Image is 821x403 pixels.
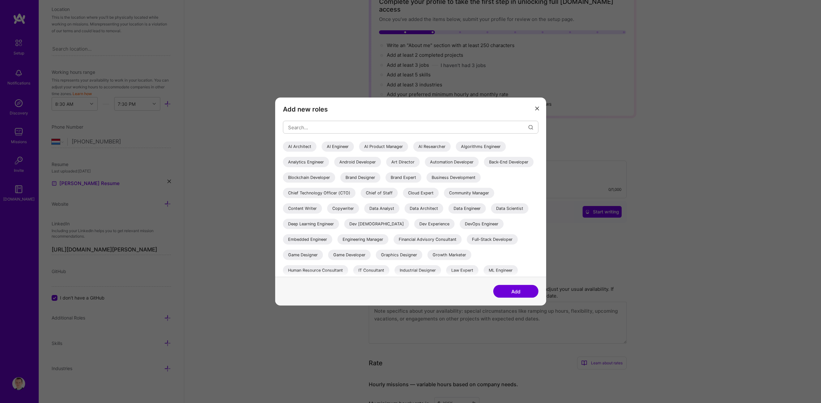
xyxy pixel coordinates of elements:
div: ML Engineer [484,265,518,276]
i: icon Close [535,106,539,110]
div: Content Writer [283,203,322,214]
div: Full-Stack Developer [467,234,518,245]
input: Search... [288,119,528,135]
div: Game Designer [283,250,323,260]
div: Cloud Expert [403,188,439,198]
h3: Add new roles [283,105,538,113]
div: Back-End Developer [484,157,534,167]
div: IT Consultant [353,265,389,276]
div: Engineering Manager [337,234,388,245]
div: Growth Marketer [427,250,471,260]
div: Dev [DEMOGRAPHIC_DATA] [344,219,409,229]
div: Algorithms Engineer [456,142,506,152]
button: Add [493,285,538,298]
div: AI Engineer [322,142,354,152]
div: Dev Experience [414,219,455,229]
div: AI Architect [283,142,316,152]
div: Analytics Engineer [283,157,329,167]
div: Brand Designer [340,172,380,183]
div: Financial Advisory Consultant [394,234,462,245]
div: AI Researcher [413,142,451,152]
div: Business Development [426,172,481,183]
i: icon Search [528,125,533,130]
div: Embedded Engineer [283,234,332,245]
div: Android Developer [334,157,381,167]
div: Law Expert [446,265,478,276]
div: Industrial Designer [395,265,441,276]
div: modal [275,98,546,306]
div: Brand Expert [385,172,421,183]
div: Deep Learning Engineer [283,219,339,229]
div: Data Engineer [448,203,486,214]
div: Blockchain Developer [283,172,335,183]
div: Data Architect [405,203,443,214]
div: Game Developer [328,250,371,260]
div: Automation Developer [425,157,479,167]
div: Human Resource Consultant [283,265,348,276]
div: Community Manager [444,188,494,198]
div: Data Analyst [364,203,399,214]
div: AI Product Manager [359,142,408,152]
div: Chief of Staff [361,188,398,198]
div: Art Director [386,157,420,167]
div: Data Scientist [491,203,528,214]
div: Copywriter [327,203,359,214]
div: Chief Technology Officer (CTO) [283,188,355,198]
div: Graphics Designer [376,250,422,260]
div: DevOps Engineer [460,219,504,229]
